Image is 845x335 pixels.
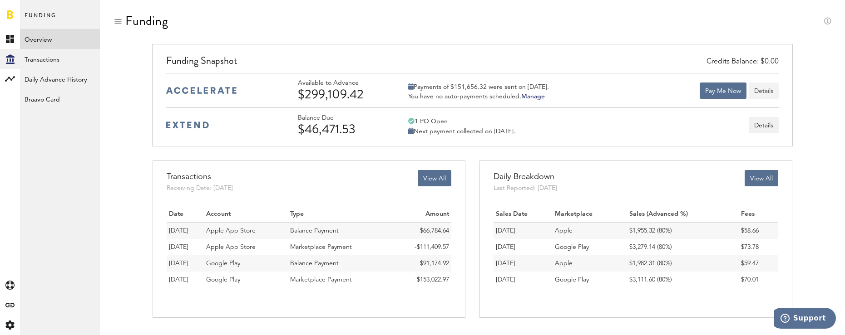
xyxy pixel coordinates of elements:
button: Pay Me Now [700,83,746,99]
td: Google Play [204,272,288,288]
div: Funding [125,14,168,28]
td: $1,955.32 (80%) [627,223,739,239]
td: $66,784.64 [391,223,452,239]
a: Daily Advance History [20,69,100,89]
td: Google Play [553,239,628,255]
div: Last Reported: [DATE] [494,184,557,193]
td: 08/18/25 [167,255,204,272]
span: Google Play [206,277,240,283]
span: $66,784.64 [420,228,449,234]
a: Manage [521,93,545,100]
th: Type [288,206,391,223]
td: Balance Payment [288,223,391,239]
td: $91,174.92 [391,255,452,272]
iframe: Opens a widget where you can find more information [774,308,836,330]
span: [DATE] [169,260,188,267]
td: -$153,022.97 [391,272,452,288]
div: Transactions [167,170,233,184]
span: Balance Payment [290,260,339,267]
td: $73.78 [739,239,778,255]
span: $91,174.92 [420,260,449,267]
span: Balance Payment [290,228,339,234]
span: -$153,022.97 [415,277,449,283]
div: $46,471.53 [298,122,384,136]
td: Apple [553,223,628,239]
img: accelerate-medium-blue-logo.svg [166,87,237,94]
div: Daily Breakdown [494,170,557,184]
span: Apple App Store [206,228,256,234]
button: Details [749,117,779,133]
td: 09/04/25 [167,239,204,255]
th: Amount [391,206,452,223]
td: [DATE] [494,255,553,272]
td: Marketplace Payment [288,272,391,288]
td: Apple App Store [204,239,288,255]
td: Google Play [204,255,288,272]
span: [DATE] [169,228,188,234]
div: Next payment collected on [DATE]. [408,127,515,136]
td: Apple [553,255,628,272]
div: Balance Due [298,114,384,122]
td: Balance Payment [288,255,391,272]
div: 1 PO Open [408,117,515,126]
div: $299,109.42 [298,87,384,102]
td: $59.47 [739,255,778,272]
img: extend-medium-blue-logo.svg [166,121,209,129]
div: You have no auto-payments scheduled. [408,92,549,101]
th: Account [204,206,288,223]
td: Marketplace Payment [288,239,391,255]
td: Google Play [553,272,628,288]
td: [DATE] [494,272,553,288]
td: [DATE] [494,223,553,239]
span: Marketplace Payment [290,277,352,283]
a: Transactions [20,49,100,69]
th: Sales Date [494,206,553,223]
th: Marketplace [553,206,628,223]
span: Marketplace Payment [290,244,352,250]
span: Funding [25,10,56,29]
th: Date [167,206,204,223]
td: $58.66 [739,223,778,239]
div: Funding Snapshot [166,53,779,73]
span: [DATE] [169,244,188,250]
a: Braavo Card [20,89,100,109]
button: Details [749,83,779,99]
td: $3,111.60 (80%) [627,272,739,288]
td: $1,982.31 (80%) [627,255,739,272]
th: Fees [739,206,778,223]
td: 09/05/25 [167,223,204,239]
td: -$111,409.57 [391,239,452,255]
div: Available to Advance [298,79,384,87]
div: Receiving Date: [DATE] [167,184,233,193]
td: [DATE] [494,239,553,255]
span: Google Play [206,260,240,267]
button: View All [745,170,778,186]
a: Overview [20,29,100,49]
button: View All [418,170,451,186]
span: Apple App Store [206,244,256,250]
span: [DATE] [169,277,188,283]
th: Sales (Advanced %) [627,206,739,223]
div: Credits Balance: $0.00 [707,57,779,67]
div: Payments of $151,656.32 were sent on [DATE]. [408,83,549,91]
span: -$111,409.57 [415,244,449,250]
td: $3,279.14 (80%) [627,239,739,255]
td: 08/15/25 [167,272,204,288]
td: Apple App Store [204,223,288,239]
td: $70.01 [739,272,778,288]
